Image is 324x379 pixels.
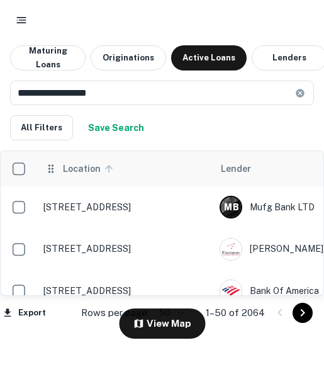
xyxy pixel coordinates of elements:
div: 50 [154,303,186,322]
p: [STREET_ADDRESS] [43,243,207,254]
button: Active Loans [171,45,247,71]
p: M B [224,201,238,214]
span: Location [62,161,117,176]
p: [STREET_ADDRESS] [43,201,207,213]
button: Save your search to get updates of matches that match your search criteria. [83,115,149,140]
p: [STREET_ADDRESS] [43,285,207,297]
img: picture [220,239,242,260]
button: Originations [91,45,166,71]
button: All Filters [10,115,73,140]
img: picture [220,280,242,302]
th: Location [37,151,213,186]
button: View Map [119,308,205,339]
button: Maturing Loans [10,45,86,71]
iframe: Chat Widget [261,278,324,339]
p: 1–50 of 2064 [206,305,265,320]
span: Lender [221,161,251,176]
p: Rows per page: [81,305,149,320]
